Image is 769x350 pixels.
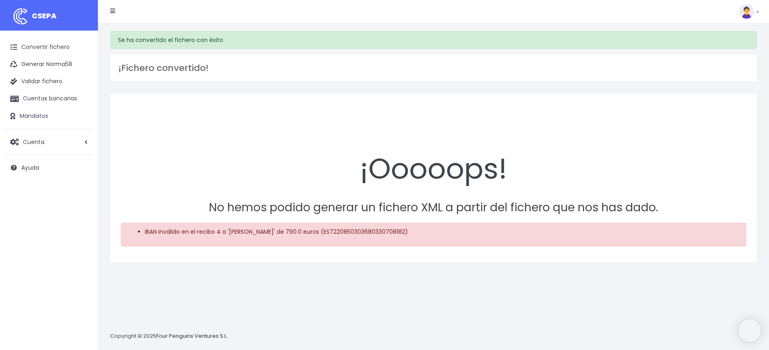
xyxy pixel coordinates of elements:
[10,6,31,27] img: logo
[23,137,44,146] span: Cuenta
[4,39,94,56] a: Convertir fichero
[110,332,229,341] p: Copyright © 2025 .
[121,199,746,217] p: No hemos podido generar un fichero XML a partir del fichero que nos has dado.
[4,159,94,176] a: Ayuda
[145,228,739,236] li: IBAN inválido en el recibo 4 a '[PERSON_NAME]' de 790.0 euros (ES7220850303680330708182)
[739,4,754,19] img: profile
[4,108,94,125] a: Mandatos
[4,133,94,151] a: Cuenta
[121,104,746,190] div: ¡Ooooops!
[4,73,94,90] a: Validar fichero
[4,90,94,107] a: Cuentas bancarias
[118,63,749,73] h3: ¡Fichero convertido!
[110,31,757,49] div: Se ha convertido el fichero con éxito
[32,11,57,21] span: CSEPA
[21,164,39,172] span: Ayuda
[156,332,228,340] a: Four Penguins Ventures S.L.
[4,56,94,73] a: Generar Norma58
